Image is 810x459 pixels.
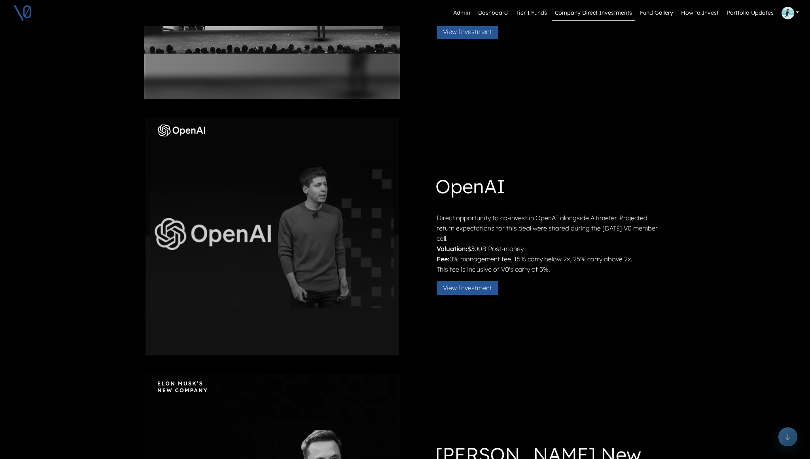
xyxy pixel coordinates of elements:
[513,6,550,21] a: Tier 1 Funds
[437,283,505,291] a: View Investment
[437,264,664,274] p: This fee is inclusive of V0's carry of 5%.
[152,381,211,393] img: Fund Logo
[437,25,498,39] button: View Investment
[637,6,676,21] a: Fund Gallery
[437,254,664,264] p: 0% management fee, 15% carry below 2x, 25% carry above 2x.
[437,281,498,295] button: View Investment
[435,172,664,203] h1: OpenAI
[450,6,473,21] a: Admin
[552,6,635,21] a: Company Direct Investments
[723,6,777,21] a: Portfolio Updates
[437,27,505,35] a: View Investment
[13,3,32,23] img: V0 logo
[437,255,449,263] strong: Fee:
[437,245,467,253] strong: Valuation:
[678,6,722,21] a: How to Invest
[144,118,400,355] img: open_ai_direct_invest_center_3.png
[437,244,664,254] p: $300B Post-money
[782,7,794,19] img: Profile
[152,125,211,136] img: Fund Logo
[475,6,511,21] a: Dashboard
[437,213,664,244] p: Direct opportunity to co-invest in OpenAI alongside Altimeter. Projected return expectations for ...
